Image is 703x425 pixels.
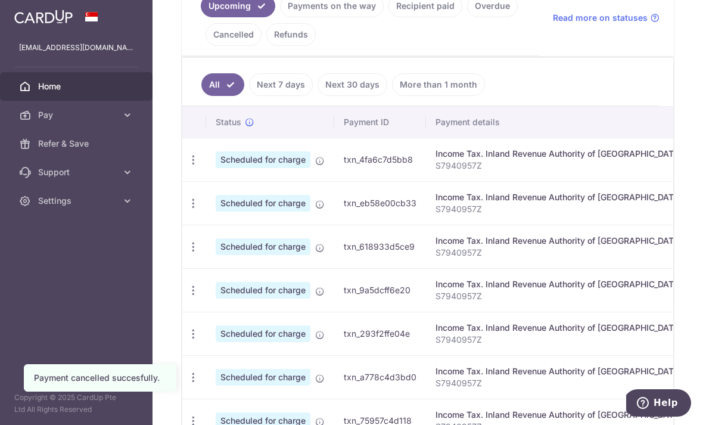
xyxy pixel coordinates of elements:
[38,80,117,92] span: Home
[436,334,682,346] p: S7940957Z
[38,138,117,150] span: Refer & Save
[436,203,682,215] p: S7940957Z
[216,116,241,128] span: Status
[19,42,133,54] p: [EMAIL_ADDRESS][DOMAIN_NAME]
[436,160,682,172] p: S7940957Z
[334,312,426,355] td: txn_293f2ffe04e
[334,181,426,225] td: txn_eb58e00cb33
[216,151,310,168] span: Scheduled for charge
[436,409,682,421] div: Income Tax. Inland Revenue Authority of [GEOGRAPHIC_DATA]
[216,195,310,212] span: Scheduled for charge
[436,365,682,377] div: Income Tax. Inland Revenue Authority of [GEOGRAPHIC_DATA]
[436,278,682,290] div: Income Tax. Inland Revenue Authority of [GEOGRAPHIC_DATA]
[334,225,426,268] td: txn_618933d5ce9
[334,107,426,138] th: Payment ID
[334,268,426,312] td: txn_9a5dcff6e20
[436,322,682,334] div: Income Tax. Inland Revenue Authority of [GEOGRAPHIC_DATA]
[34,372,166,384] div: Payment cancelled succesfully.
[216,369,310,386] span: Scheduled for charge
[318,73,387,96] a: Next 30 days
[216,325,310,342] span: Scheduled for charge
[626,389,691,419] iframe: Opens a widget where you can find more information
[266,23,316,46] a: Refunds
[334,138,426,181] td: txn_4fa6c7d5bb8
[38,109,117,121] span: Pay
[436,191,682,203] div: Income Tax. Inland Revenue Authority of [GEOGRAPHIC_DATA]
[334,355,426,399] td: txn_a778c4d3bd0
[38,166,117,178] span: Support
[426,107,692,138] th: Payment details
[14,10,73,24] img: CardUp
[392,73,485,96] a: More than 1 month
[201,73,244,96] a: All
[436,235,682,247] div: Income Tax. Inland Revenue Authority of [GEOGRAPHIC_DATA]
[436,247,682,259] p: S7940957Z
[436,290,682,302] p: S7940957Z
[216,282,310,299] span: Scheduled for charge
[553,12,648,24] span: Read more on statuses
[249,73,313,96] a: Next 7 days
[553,12,660,24] a: Read more on statuses
[436,377,682,389] p: S7940957Z
[216,238,310,255] span: Scheduled for charge
[436,148,682,160] div: Income Tax. Inland Revenue Authority of [GEOGRAPHIC_DATA]
[38,195,117,207] span: Settings
[206,23,262,46] a: Cancelled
